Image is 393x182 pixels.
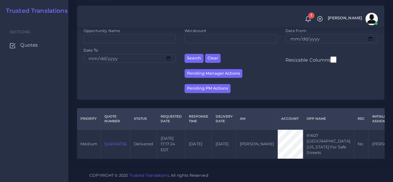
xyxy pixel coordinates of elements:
[212,108,236,129] th: Delivery Date
[277,108,303,129] th: Account
[325,13,380,25] a: [PERSON_NAME]avatar
[5,39,64,52] a: Quotes
[101,108,130,129] th: Quote Number
[157,129,185,159] td: [DATE] 17:17:24 EDT
[330,56,336,63] input: Resizable Columns
[185,69,242,78] button: Pending Manager Actions
[205,54,221,63] button: Clear
[77,108,101,129] th: Priority
[354,108,368,129] th: REC
[328,16,362,20] span: [PERSON_NAME]
[20,42,38,49] span: Quotes
[185,84,231,93] button: Pending PM Actions
[212,129,236,159] td: [DATE]
[130,108,157,129] th: Status
[303,16,313,22] a: 1
[129,173,169,178] a: Trusted Translations
[236,129,277,159] td: [PERSON_NAME]
[84,48,98,53] label: Date To
[130,129,157,159] td: Delivered
[80,142,97,146] span: medium
[169,172,208,179] span: , All rights Reserved
[185,108,212,129] th: Response Time
[10,30,30,34] span: Sections
[354,129,368,159] td: No
[303,108,354,129] th: Opp Name
[185,54,203,63] button: Search
[185,129,212,159] td: [DATE]
[286,56,336,63] label: Resizable Columns
[89,172,208,179] span: COPYRIGHT © 2025
[365,13,378,25] img: avatar
[303,129,354,159] td: 91607 [GEOGRAPHIC_DATA][US_STATE] For Safe Streets
[236,108,277,129] th: AM
[104,142,126,146] a: QAR124736
[157,108,185,129] th: Requested Date
[308,12,314,19] span: 1
[2,7,68,15] a: Trusted Translations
